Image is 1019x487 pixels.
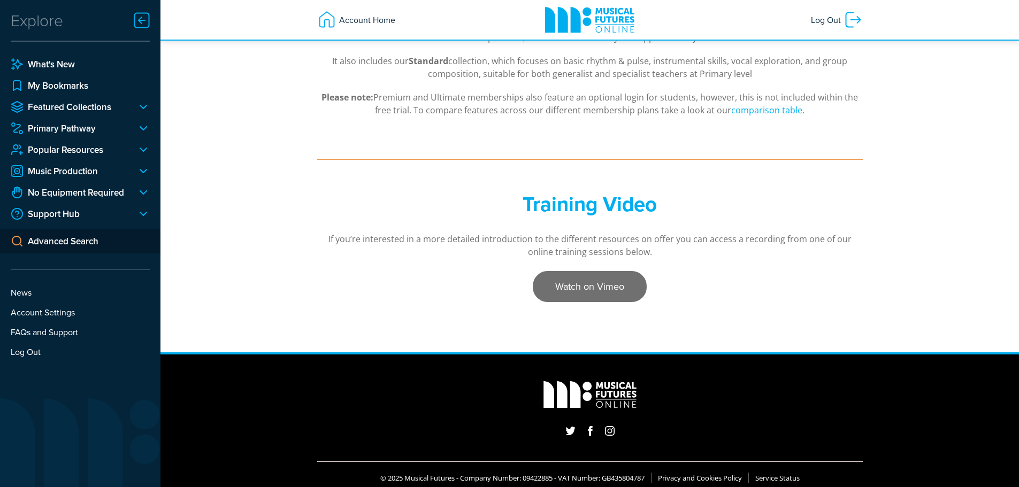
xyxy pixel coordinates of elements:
a: Primary Pathway [11,122,128,135]
a: News [11,286,150,299]
a: Facebook [585,423,595,438]
a: FAQs and Support [11,326,150,338]
a: Featured Collections [11,101,128,113]
a: Watch on Vimeo [533,271,647,302]
p: Premium and Ultimate memberships also feature an optional login for students, however, this is no... [317,91,863,117]
a: Log Out [806,5,868,35]
a: Account Settings [11,306,150,319]
span: Account Home [336,10,395,29]
a: Log Out [11,345,150,358]
a: Music Production [11,165,128,177]
a: Privacy and Cookies Policy [658,473,742,483]
strong: Standard [409,55,448,67]
a: No Equipment Required [11,186,128,199]
a: My Bookmarks [11,79,150,92]
p: It also includes our collection, which focuses on basic rhythm & pulse, instrumental skills, voca... [317,55,863,80]
a: Popular Resources [11,143,128,156]
li: © 2025 Musical Futures - Company Number: 09422885 - VAT Number: GB435804787 [374,473,652,483]
a: Service Status [755,473,800,483]
span: Log Out [811,10,844,29]
a: comparison table [731,104,802,117]
a: Account Home [312,5,401,35]
h2: Training Video [381,192,799,217]
p: If you’re interested in a more detailed introduction to the different resources on offer you can ... [317,233,863,258]
div: Explore [11,10,63,31]
a: Support Hub [11,207,128,220]
a: What's New [11,58,150,71]
strong: Please note: [321,91,373,103]
a: Instagram [602,423,618,438]
a: Twitter [562,423,579,438]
